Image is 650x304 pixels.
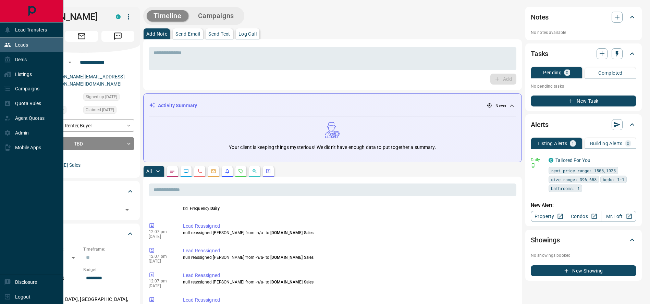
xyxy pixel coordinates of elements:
p: Lead Reassigned [183,296,514,304]
p: [DATE] [149,283,173,288]
p: 12:07 pm [149,279,173,283]
span: Claimed [DATE] [86,106,114,113]
p: Building Alerts [590,141,623,146]
svg: Requests [238,168,244,174]
a: Tailored For You [555,157,590,163]
div: Notes [531,9,636,25]
h2: Alerts [531,119,549,130]
p: All [146,169,152,174]
p: Lead Reassigned [183,272,514,279]
p: Pending [543,70,562,75]
span: size range: 396,658 [551,176,597,183]
div: Tue Apr 16 2024 [83,106,134,116]
div: Criteria [29,226,134,242]
button: New Task [531,96,636,106]
button: Campaigns [191,10,241,22]
button: Open [122,205,132,215]
p: Lead Reassigned [183,247,514,254]
div: Fri Sep 14 2018 [83,93,134,103]
svg: Push Notification Only [531,163,536,168]
span: Signed up [DATE] [86,93,117,100]
p: [DATE] [149,259,173,264]
svg: Emails [211,168,216,174]
p: No notes available [531,29,636,36]
p: Send Text [208,31,230,36]
div: Renter , Buyer [29,119,134,132]
svg: Agent Actions [266,168,271,174]
span: Message [101,31,134,42]
p: Areas Searched: [29,288,134,294]
p: 1 [572,141,574,146]
span: [DOMAIN_NAME] Sales [270,230,314,235]
p: Listing Alerts [538,141,567,146]
h2: Notes [531,12,549,23]
span: beds: 1-1 [603,176,624,183]
a: Condos [566,211,601,222]
h1: [PERSON_NAME] [29,11,106,22]
span: [DOMAIN_NAME] Sales [270,255,314,260]
p: [DOMAIN_NAME] Sales [29,160,134,171]
p: null reassigned [PERSON_NAME] from -n/a- to [183,230,514,236]
p: Lead Reassigned [183,223,514,230]
p: Add Note [146,31,167,36]
svg: Notes [170,168,175,174]
strong: Daily [210,206,220,211]
p: Your client is keeping things mysterious! We didn't have enough data to put together a summary. [229,144,436,151]
span: Email [65,31,98,42]
svg: Lead Browsing Activity [183,168,189,174]
p: Frequency: [190,205,220,212]
p: Timeframe: [83,246,134,252]
svg: Opportunities [252,168,257,174]
div: condos.ca [549,158,553,163]
p: Activity Summary [158,102,197,109]
p: 0 [627,141,629,146]
h2: Tasks [531,48,548,59]
div: Showings [531,232,636,248]
div: Tags [29,183,134,200]
span: bathrooms: 1 [551,185,580,192]
div: Alerts [531,116,636,133]
p: New Alert: [531,202,636,209]
p: null reassigned [PERSON_NAME] from -n/a- to [183,254,514,261]
svg: Listing Alerts [224,168,230,174]
p: Budget: [83,267,134,273]
h2: Showings [531,235,560,245]
span: [DOMAIN_NAME] Sales [270,280,314,284]
button: New Showing [531,265,636,276]
p: - Never [493,103,506,109]
p: Log Call [238,31,257,36]
p: Completed [598,71,623,75]
svg: Calls [197,168,203,174]
p: No pending tasks [531,81,636,91]
div: Tasks [531,46,636,62]
p: Daily [531,157,544,163]
p: null reassigned [PERSON_NAME] from -n/a- to [183,279,514,285]
div: condos.ca [116,14,121,19]
a: [PERSON_NAME][EMAIL_ADDRESS][PERSON_NAME][DOMAIN_NAME] [47,74,125,87]
p: [DATE] [149,234,173,239]
p: No showings booked [531,252,636,258]
div: TBD [29,137,134,150]
p: 12:07 pm [149,254,173,259]
a: Property [531,211,566,222]
p: Send Email [175,31,200,36]
div: Activity Summary- Never [149,99,516,112]
button: Open [66,58,74,66]
p: 12:07 pm [149,229,173,234]
a: Mr.Loft [601,211,636,222]
span: rent price range: 1508,1925 [551,167,616,174]
p: 0 [566,70,568,75]
button: Timeline [147,10,188,22]
p: Claimed By: [29,153,134,160]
